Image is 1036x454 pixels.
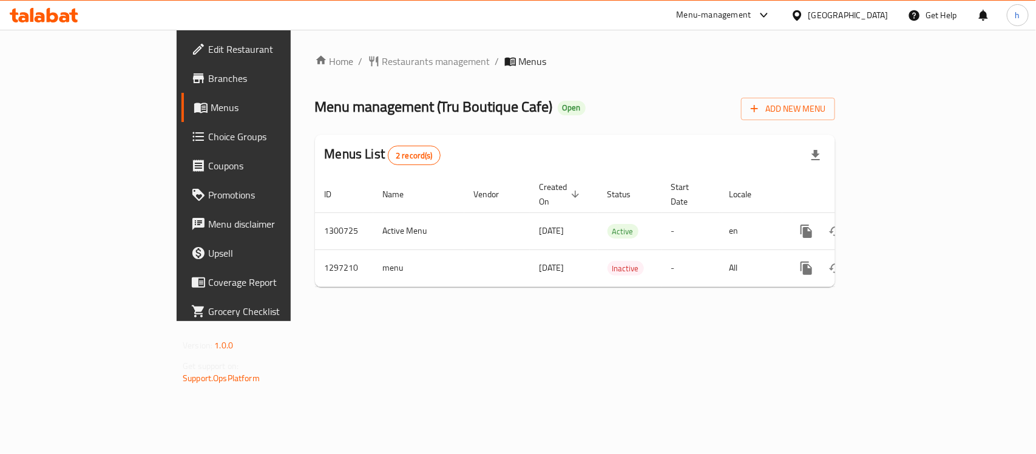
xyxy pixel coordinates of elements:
[208,71,340,86] span: Branches
[808,8,889,22] div: [GEOGRAPHIC_DATA]
[782,176,918,213] th: Actions
[183,370,260,386] a: Support.OpsPlatform
[183,358,239,374] span: Get support on:
[208,304,340,319] span: Grocery Checklist
[373,212,464,249] td: Active Menu
[388,150,440,161] span: 2 record(s)
[608,187,647,202] span: Status
[181,268,350,297] a: Coverage Report
[474,187,515,202] span: Vendor
[558,103,586,113] span: Open
[359,54,363,69] li: /
[181,151,350,180] a: Coupons
[519,54,547,69] span: Menus
[181,209,350,239] a: Menu disclaimer
[662,212,720,249] td: -
[208,129,340,144] span: Choice Groups
[671,180,705,209] span: Start Date
[181,297,350,326] a: Grocery Checklist
[208,275,340,290] span: Coverage Report
[181,239,350,268] a: Upsell
[662,249,720,286] td: -
[368,54,490,69] a: Restaurants management
[608,225,638,239] span: Active
[388,146,441,165] div: Total records count
[208,246,340,260] span: Upsell
[214,337,233,353] span: 1.0.0
[325,187,348,202] span: ID
[211,100,340,115] span: Menus
[801,141,830,170] div: Export file
[373,249,464,286] td: menu
[181,122,350,151] a: Choice Groups
[1015,8,1020,22] span: h
[181,93,350,122] a: Menus
[608,262,644,276] span: Inactive
[608,261,644,276] div: Inactive
[821,254,850,283] button: Change Status
[540,180,583,209] span: Created On
[720,249,782,286] td: All
[315,54,835,69] nav: breadcrumb
[183,337,212,353] span: Version:
[315,176,918,287] table: enhanced table
[720,212,782,249] td: en
[315,93,553,120] span: Menu management ( Tru Boutique Cafe )
[208,158,340,173] span: Coupons
[208,217,340,231] span: Menu disclaimer
[821,217,850,246] button: Change Status
[540,223,564,239] span: [DATE]
[325,145,441,165] h2: Menus List
[181,180,350,209] a: Promotions
[558,101,586,115] div: Open
[383,187,420,202] span: Name
[741,98,835,120] button: Add New Menu
[208,188,340,202] span: Promotions
[730,187,768,202] span: Locale
[792,254,821,283] button: more
[382,54,490,69] span: Restaurants management
[608,224,638,239] div: Active
[208,42,340,56] span: Edit Restaurant
[677,8,751,22] div: Menu-management
[495,54,499,69] li: /
[792,217,821,246] button: more
[181,35,350,64] a: Edit Restaurant
[181,64,350,93] a: Branches
[751,101,825,117] span: Add New Menu
[540,260,564,276] span: [DATE]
